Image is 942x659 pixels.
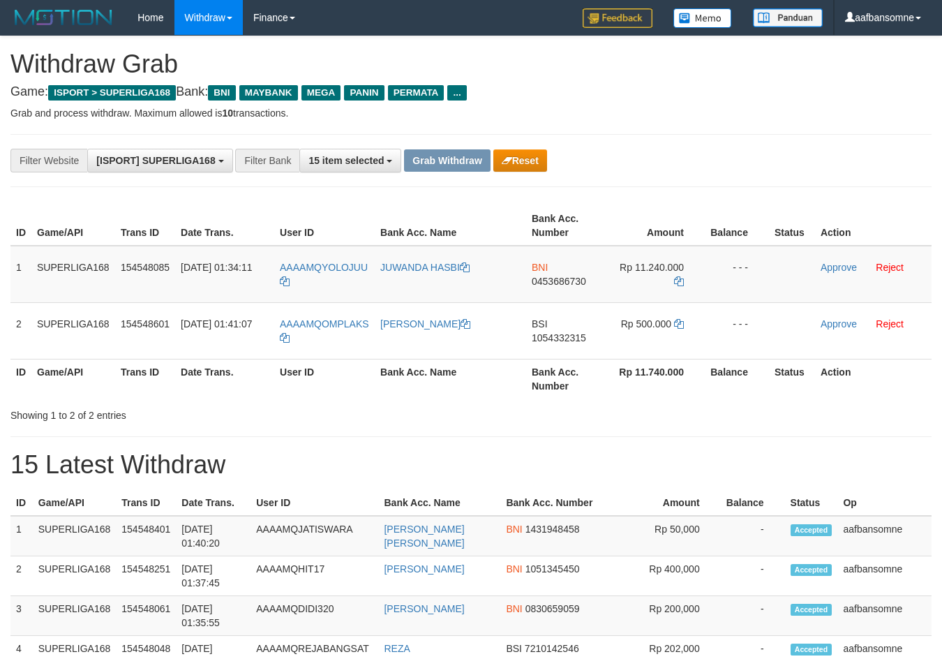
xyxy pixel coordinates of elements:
th: Bank Acc. Name [375,206,526,246]
span: BNI [208,85,235,101]
a: [PERSON_NAME] [384,563,464,575]
th: User ID [274,206,375,246]
td: aafbansomne [837,516,932,556]
th: Status [769,206,815,246]
a: Reject [876,318,904,329]
span: AAAAMQYOLOJUU [280,262,368,273]
th: Trans ID [116,490,176,516]
span: ... [447,85,466,101]
td: 154548401 [116,516,176,556]
span: Accepted [791,524,832,536]
td: 154548251 [116,556,176,596]
th: Date Trans. [176,490,251,516]
th: ID [10,359,31,399]
a: Approve [821,262,857,273]
td: - [721,516,785,556]
a: AAAAMQYOLOJUU [280,262,368,287]
span: Copy 1054332315 to clipboard [532,332,586,343]
span: Copy 1431948458 to clipboard [525,524,580,535]
th: Balance [705,206,769,246]
td: 1 [10,246,31,303]
td: AAAAMQHIT17 [251,556,378,596]
div: Filter Bank [235,149,299,172]
a: Approve [821,318,857,329]
th: Game/API [33,490,117,516]
span: BNI [506,563,522,575]
th: User ID [251,490,378,516]
td: SUPERLIGA168 [33,556,117,596]
a: AAAAMQOMPLAKS [280,318,369,343]
a: [PERSON_NAME] [384,603,464,614]
a: [PERSON_NAME] [380,318,470,329]
span: BSI [506,643,522,654]
td: aafbansomne [837,596,932,636]
div: Showing 1 to 2 of 2 entries [10,403,382,422]
span: AAAAMQOMPLAKS [280,318,369,329]
th: Date Trans. [175,359,274,399]
span: 154548601 [121,318,170,329]
th: Op [837,490,932,516]
a: JUWANDA HASBI [380,262,470,273]
span: Copy 7210142546 to clipboard [525,643,579,654]
td: AAAAMQJATISWARA [251,516,378,556]
p: Grab and process withdraw. Maximum allowed is transactions. [10,106,932,120]
th: Balance [705,359,769,399]
span: Accepted [791,644,832,656]
td: Rp 200,000 [634,596,721,636]
span: PANIN [344,85,384,101]
button: Reset [493,149,547,172]
span: Accepted [791,604,832,616]
td: SUPERLIGA168 [31,302,115,359]
td: [DATE] 01:35:55 [176,596,251,636]
span: ISPORT > SUPERLIGA168 [48,85,176,101]
a: REZA [384,643,410,654]
button: [ISPORT] SUPERLIGA168 [87,149,232,172]
th: Status [785,490,838,516]
th: Amount [634,490,721,516]
span: BNI [532,262,548,273]
span: [DATE] 01:34:11 [181,262,252,273]
th: Trans ID [115,359,175,399]
th: Bank Acc. Number [500,490,634,516]
th: Bank Acc. Number [526,359,608,399]
td: SUPERLIGA168 [33,596,117,636]
th: Bank Acc. Number [526,206,608,246]
td: [DATE] 01:37:45 [176,556,251,596]
td: Rp 400,000 [634,556,721,596]
button: Grab Withdraw [404,149,490,172]
td: SUPERLIGA168 [31,246,115,303]
td: - - - [705,246,769,303]
img: panduan.png [753,8,823,27]
span: Copy 0453686730 to clipboard [532,276,586,287]
th: Game/API [31,359,115,399]
th: Bank Acc. Name [378,490,500,516]
th: Bank Acc. Name [375,359,526,399]
span: MEGA [301,85,341,101]
a: Reject [876,262,904,273]
th: Action [815,206,932,246]
span: Copy 0830659059 to clipboard [525,603,580,614]
span: Accepted [791,564,832,576]
th: ID [10,490,33,516]
td: 1 [10,516,33,556]
th: Balance [721,490,785,516]
td: Rp 50,000 [634,516,721,556]
div: Filter Website [10,149,87,172]
th: Action [815,359,932,399]
td: AAAAMQDIDI320 [251,596,378,636]
span: 154548085 [121,262,170,273]
h1: Withdraw Grab [10,50,932,78]
th: ID [10,206,31,246]
a: Copy 500000 to clipboard [674,318,684,329]
span: PERMATA [388,85,444,101]
a: Copy 11240000 to clipboard [674,276,684,287]
span: Rp 11.240.000 [620,262,684,273]
a: [PERSON_NAME] [PERSON_NAME] [384,524,464,549]
span: [DATE] 01:41:07 [181,318,252,329]
h4: Game: Bank: [10,85,932,99]
span: BNI [506,603,522,614]
h1: 15 Latest Withdraw [10,451,932,479]
img: MOTION_logo.png [10,7,117,28]
td: - - - [705,302,769,359]
span: Rp 500.000 [621,318,671,329]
